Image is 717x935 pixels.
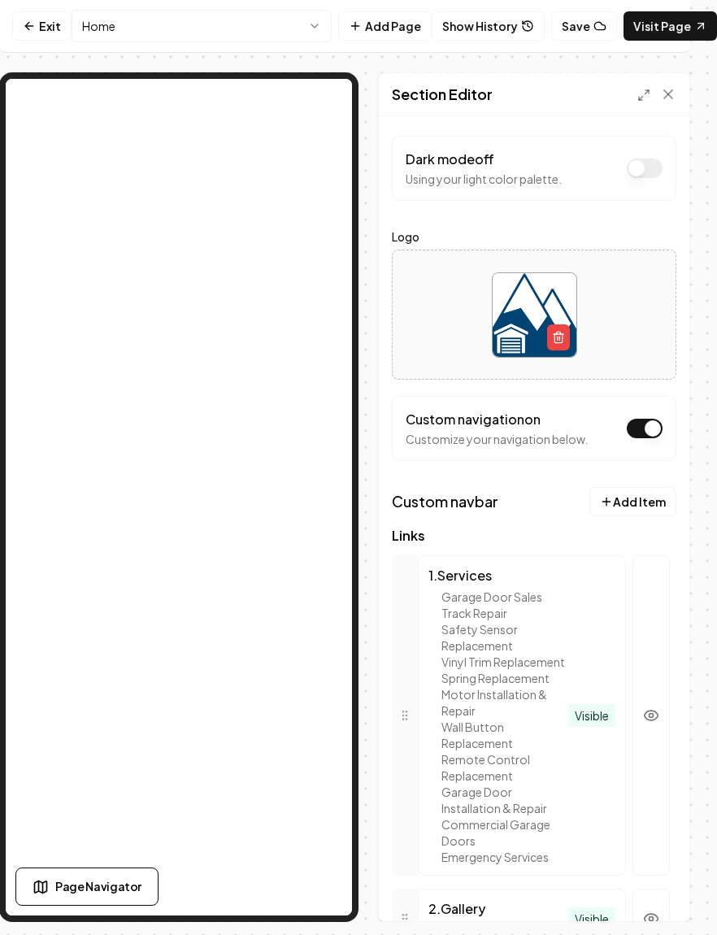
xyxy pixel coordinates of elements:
[428,899,568,919] div: 2 . Gallery
[441,751,568,784] div: Remote Control Replacement
[432,11,545,41] button: Show History
[441,654,568,670] div: Vinyl Trim Replacement
[589,487,676,516] button: Add Item
[392,529,676,542] span: Links
[406,150,494,167] label: Dark mode off
[441,670,568,686] div: Spring Replacement
[12,11,72,41] a: Exit
[493,273,576,357] img: image
[441,589,568,605] div: Garage Door Sales
[568,704,615,727] span: Visible
[568,907,615,930] span: Visible
[441,849,568,865] div: Emergency Services
[441,686,568,719] div: Motor Installation & Repair
[55,878,141,895] span: Page Navigator
[392,490,498,513] h3: Custom navbar
[406,171,562,187] p: Using your light color palette.
[441,816,568,849] div: Commercial Garage Doors
[441,621,568,654] div: Safety Sensor Replacement
[428,566,568,585] div: 1 . Services
[392,227,676,246] label: Logo
[338,11,432,41] button: Add Page
[15,868,159,906] button: Page Navigator
[441,719,568,751] div: Wall Button Replacement
[624,11,717,41] a: Visit Page
[406,411,541,428] label: Custom navigation on
[441,784,568,816] div: Garage Door Installation & Repair
[392,83,493,106] h2: Section Editor
[551,11,617,41] button: Save
[406,431,588,447] p: Customize your navigation below.
[441,605,568,621] div: Track Repair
